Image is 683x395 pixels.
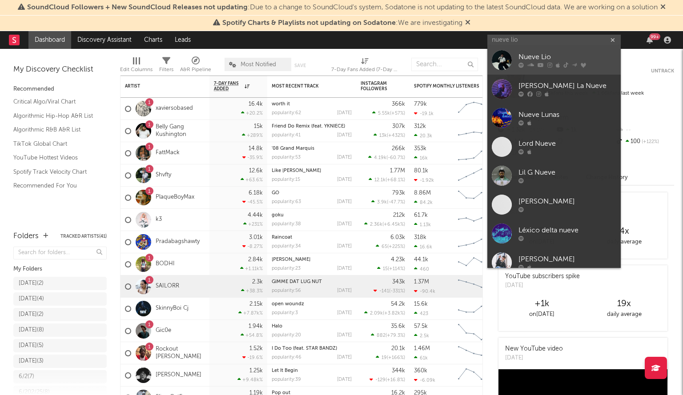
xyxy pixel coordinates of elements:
[272,168,352,173] div: Like Mike
[414,133,432,139] div: 20.3k
[414,84,481,89] div: Spotify Monthly Listeners
[368,155,405,160] div: ( )
[379,289,389,294] span: -141
[454,209,494,231] svg: Chart title
[249,368,263,374] div: 1.25k
[13,231,39,242] div: Folders
[414,235,426,240] div: 318k
[272,102,290,107] a: worth it
[156,327,171,335] a: Gic0e
[241,332,263,338] div: +54.8 %
[27,4,658,11] span: : Due to a change to SoundCloud's system, Sodatone is not updating to the latest SoundCloud data....
[249,323,263,329] div: 1.94k
[454,342,494,364] svg: Chart title
[454,320,494,342] svg: Chart title
[371,332,405,338] div: ( )
[501,309,583,320] div: on [DATE]
[387,178,404,183] span: +68.1 %
[389,244,404,249] span: +225 %
[331,64,398,75] div: 7-Day Fans Added (7-Day Fans Added)
[390,289,404,294] span: -331 %
[156,149,180,157] a: FattMack
[272,124,352,129] div: Friend Do Remix (feat. YKNIECE)
[272,124,345,129] a: Friend Do Remix (feat. YKNIECE)
[375,378,386,383] span: -129
[370,311,383,316] span: 2.09k
[372,110,405,116] div: ( )
[414,177,434,183] div: -1.92k
[272,302,352,307] div: open woundz
[518,196,616,207] div: [PERSON_NAME]
[454,298,494,320] svg: Chart title
[272,155,301,160] div: popularity: 53
[242,199,263,205] div: -45.5 %
[374,178,386,183] span: 12.1k
[384,311,404,316] span: +3.82k %
[647,36,653,44] button: 99+
[505,281,580,290] div: [DATE]
[414,355,428,361] div: 61k
[518,110,616,120] div: Nueve Lunas
[272,213,284,218] a: goku
[501,299,583,309] div: +1k
[454,164,494,187] svg: Chart title
[374,288,405,294] div: ( )
[13,84,107,95] div: Recommended
[487,190,621,219] a: [PERSON_NAME]
[180,64,211,75] div: A&R Pipeline
[414,190,431,196] div: 8.86M
[19,294,44,304] div: [DATE] ( 4 )
[125,84,192,89] div: Artist
[13,97,98,107] a: Critical Algo/Viral Chart
[454,187,494,209] svg: Chart title
[414,288,435,294] div: -90.4k
[518,81,616,92] div: [PERSON_NAME] La Nueve
[388,156,404,160] span: -60.7 %
[454,231,494,253] svg: Chart title
[156,124,205,139] a: Belly Gang Kushington
[241,288,263,294] div: +38.3 %
[583,299,665,309] div: 19 x
[392,146,405,152] div: 266k
[382,244,387,249] span: 65
[156,105,193,112] a: xaviersobased
[272,324,352,329] div: Halo
[222,20,396,27] span: Spotify Charts & Playlists not updating on Sodatone
[391,346,405,351] div: 20.1k
[640,140,659,144] span: +122 %
[294,63,306,68] button: Save
[272,146,352,151] div: '08 Grand Marquis
[384,222,404,227] span: +6.45k %
[242,355,263,360] div: -19.6 %
[252,279,263,285] div: 2.3k
[13,355,107,368] a: [DATE](3)
[272,346,352,351] div: I Do Too (feat. STAR BANDZ)
[13,181,98,191] a: Recommended For You
[156,194,194,201] a: PlaqueBoyMax
[156,283,179,290] a: SAILORR
[13,264,107,275] div: My Folders
[414,212,428,218] div: 61.7k
[518,168,616,178] div: Lil G Nueve
[383,267,388,271] span: 15
[388,133,404,138] span: +432 %
[248,257,263,263] div: 2.84k
[13,247,107,259] input: Search for folders...
[414,146,426,152] div: 353k
[272,84,338,89] div: Most Recent Track
[392,279,405,285] div: 343k
[254,124,263,129] div: 15k
[13,153,98,163] a: YouTube Hottest Videos
[337,266,352,271] div: [DATE]
[454,98,494,120] svg: Chart title
[19,371,34,382] div: 6/2 ( 7 )
[156,305,189,312] a: SkinnyBoi Cj
[414,333,429,339] div: 2.5k
[19,356,44,367] div: [DATE] ( 3 )
[13,125,98,135] a: Algorithmic R&B A&R List
[414,311,428,316] div: 423
[249,190,263,196] div: 6.18k
[337,111,352,116] div: [DATE]
[454,253,494,275] svg: Chart title
[28,31,71,49] a: Dashboard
